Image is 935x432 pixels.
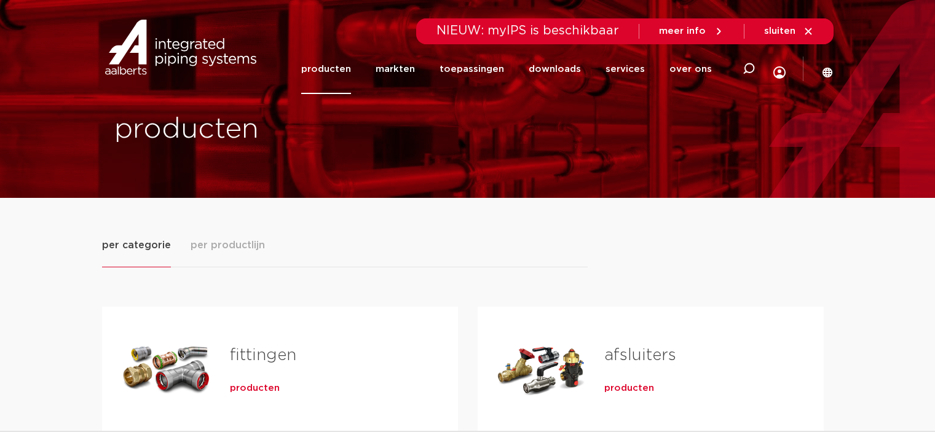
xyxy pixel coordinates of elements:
[376,44,415,94] a: markten
[529,44,581,94] a: downloads
[440,44,504,94] a: toepassingen
[301,44,712,94] nav: Menu
[773,41,786,98] div: my IPS
[764,26,795,36] span: sluiten
[604,347,676,363] a: afsluiters
[604,382,654,395] a: producten
[659,26,706,36] span: meer info
[230,382,280,395] a: producten
[669,44,712,94] a: over ons
[102,238,171,253] span: per categorie
[436,25,619,37] span: NIEUW: myIPS is beschikbaar
[114,110,462,149] h1: producten
[301,44,351,94] a: producten
[191,238,265,253] span: per productlijn
[230,347,296,363] a: fittingen
[659,26,724,37] a: meer info
[764,26,814,37] a: sluiten
[606,44,645,94] a: services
